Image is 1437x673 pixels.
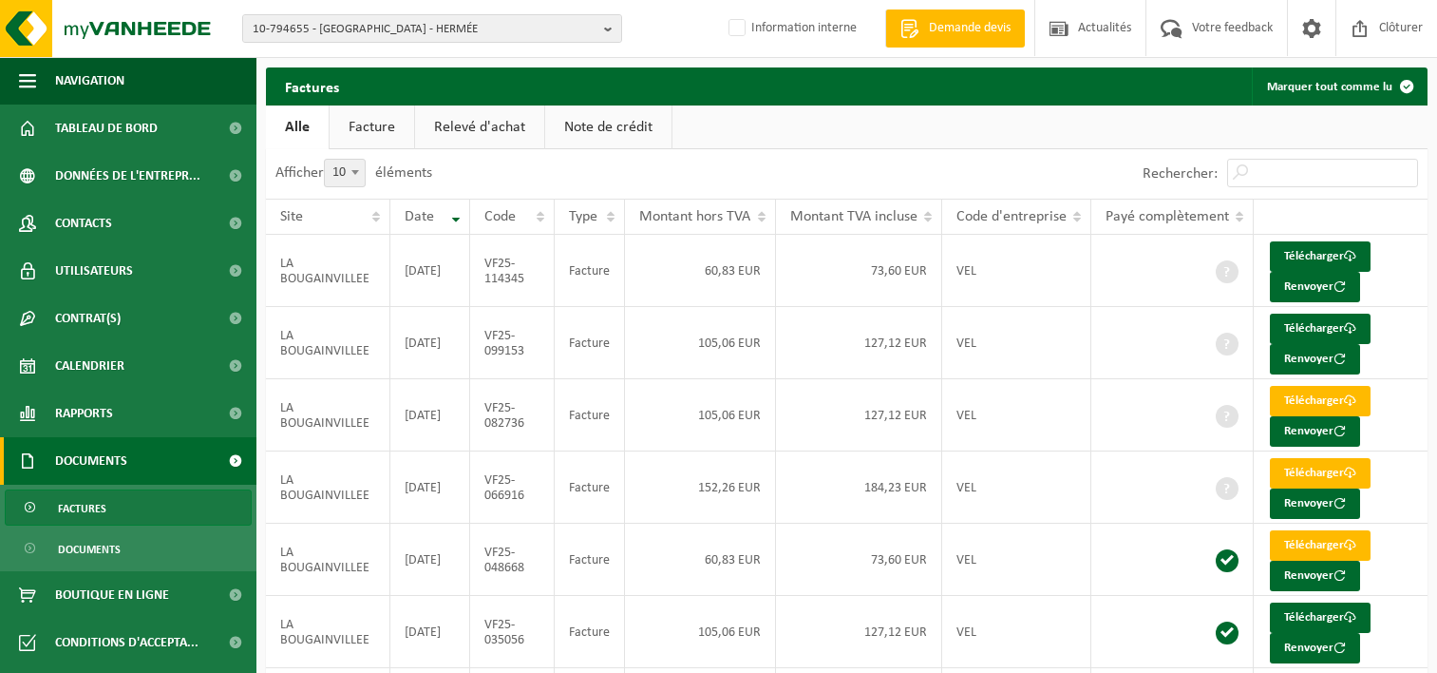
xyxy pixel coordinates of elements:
td: Facture [555,452,625,524]
td: Facture [555,596,625,668]
span: Montant TVA incluse [790,209,917,224]
span: Conditions d'accepta... [55,619,199,666]
span: Boutique en ligne [55,571,169,619]
label: Information interne [725,14,857,43]
button: Marquer tout comme lu [1252,67,1426,106]
span: Type [569,209,597,224]
span: Demande devis [924,19,1015,38]
td: Facture [555,307,625,379]
a: Note de crédit [545,106,671,149]
button: Renvoyer [1270,633,1360,663]
td: 127,12 EUR [776,596,942,668]
td: LA BOUGAINVILLEE [266,379,390,452]
a: Télécharger [1270,386,1371,416]
span: Documents [55,437,127,485]
td: 127,12 EUR [776,307,942,379]
span: Site [280,209,303,224]
a: Télécharger [1270,458,1371,489]
label: Rechercher: [1143,166,1218,182]
span: Date [405,209,434,224]
td: VF25-099153 [470,307,555,379]
td: 73,60 EUR [776,235,942,307]
span: Code [484,209,516,224]
a: Télécharger [1270,603,1371,633]
span: Contacts [55,200,112,247]
td: Facture [555,379,625,452]
a: Télécharger [1270,241,1371,272]
td: [DATE] [390,596,469,668]
td: VF25-114345 [470,235,555,307]
td: VF25-035056 [470,596,555,668]
span: Payé complètement [1106,209,1229,224]
td: 152,26 EUR [625,452,776,524]
td: VEL [942,379,1091,452]
a: Relevé d'achat [415,106,544,149]
td: 60,83 EUR [625,524,776,596]
td: Facture [555,235,625,307]
span: 10-794655 - [GEOGRAPHIC_DATA] - HERMÉE [253,15,596,44]
td: 105,06 EUR [625,596,776,668]
button: Renvoyer [1270,489,1360,519]
td: [DATE] [390,379,469,452]
td: 127,12 EUR [776,379,942,452]
a: Alle [266,106,329,149]
td: VF25-082736 [470,379,555,452]
span: Factures [58,490,106,527]
td: VEL [942,452,1091,524]
a: Facture [330,106,414,149]
td: LA BOUGAINVILLEE [266,524,390,596]
td: 105,06 EUR [625,379,776,452]
td: VF25-066916 [470,452,555,524]
td: 73,60 EUR [776,524,942,596]
button: Renvoyer [1270,272,1360,302]
td: 184,23 EUR [776,452,942,524]
span: Documents [58,531,121,567]
td: LA BOUGAINVILLEE [266,307,390,379]
td: 105,06 EUR [625,307,776,379]
span: Utilisateurs [55,247,133,295]
td: [DATE] [390,524,469,596]
span: Code d'entreprise [956,209,1067,224]
span: 10 [324,159,366,187]
span: 10 [325,160,365,186]
td: [DATE] [390,452,469,524]
td: VEL [942,235,1091,307]
a: Documents [5,530,252,567]
a: Demande devis [885,10,1025,48]
td: [DATE] [390,235,469,307]
button: 10-794655 - [GEOGRAPHIC_DATA] - HERMÉE [242,14,622,43]
td: VEL [942,596,1091,668]
button: Renvoyer [1270,344,1360,375]
span: Données de l'entrepr... [55,152,200,200]
td: VEL [942,307,1091,379]
td: LA BOUGAINVILLEE [266,596,390,668]
a: Factures [5,490,252,526]
span: Rapports [55,390,113,437]
a: Télécharger [1270,314,1371,344]
span: Navigation [55,57,124,105]
button: Renvoyer [1270,416,1360,447]
button: Renvoyer [1270,561,1360,591]
td: 60,83 EUR [625,235,776,307]
td: Facture [555,524,625,596]
h2: Factures [266,67,358,105]
span: Montant hors TVA [639,209,750,224]
td: LA BOUGAINVILLEE [266,235,390,307]
td: VF25-048668 [470,524,555,596]
td: LA BOUGAINVILLEE [266,452,390,524]
span: Contrat(s) [55,295,121,342]
span: Calendrier [55,342,124,390]
td: [DATE] [390,307,469,379]
label: Afficher éléments [275,165,432,181]
td: VEL [942,524,1091,596]
a: Télécharger [1270,530,1371,561]
span: Tableau de bord [55,105,158,152]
